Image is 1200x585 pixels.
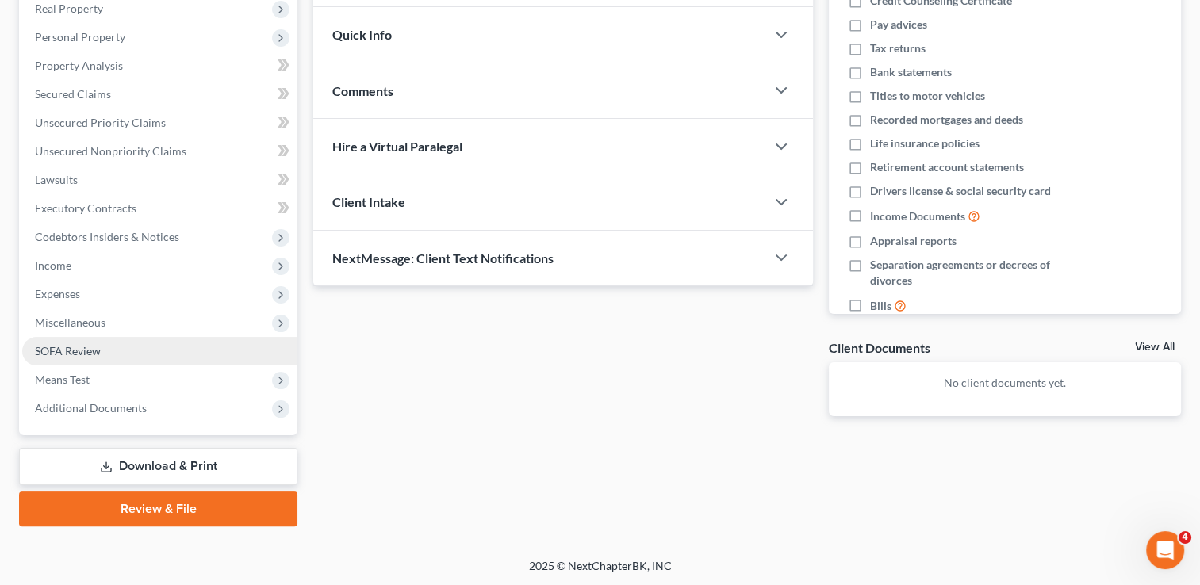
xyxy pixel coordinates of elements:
[870,64,952,80] span: Bank statements
[35,201,136,215] span: Executory Contracts
[1146,531,1184,569] iframe: Intercom live chat
[22,80,297,109] a: Secured Claims
[870,257,1079,289] span: Separation agreements or decrees of divorces
[22,137,297,166] a: Unsecured Nonpriority Claims
[22,337,297,365] a: SOFA Review
[22,166,297,194] a: Lawsuits
[870,208,965,224] span: Income Documents
[332,83,393,98] span: Comments
[35,315,105,329] span: Miscellaneous
[22,109,297,137] a: Unsecured Priority Claims
[35,59,123,72] span: Property Analysis
[332,194,405,209] span: Client Intake
[870,233,957,249] span: Appraisal reports
[829,339,930,356] div: Client Documents
[35,230,179,243] span: Codebtors Insiders & Notices
[35,258,71,272] span: Income
[22,194,297,223] a: Executory Contracts
[332,139,462,154] span: Hire a Virtual Paralegal
[35,287,80,300] span: Expenses
[1179,531,1191,544] span: 4
[332,250,554,266] span: NextMessage: Client Text Notifications
[35,2,103,15] span: Real Property
[22,52,297,80] a: Property Analysis
[1135,342,1175,353] a: View All
[35,173,78,186] span: Lawsuits
[870,88,985,104] span: Titles to motor vehicles
[870,159,1024,175] span: Retirement account statements
[870,183,1051,199] span: Drivers license & social security card
[870,112,1023,128] span: Recorded mortgages and deeds
[870,17,927,32] span: Pay advices
[19,448,297,485] a: Download & Print
[19,491,297,526] a: Review & File
[35,373,90,386] span: Means Test
[332,27,392,42] span: Quick Info
[35,344,101,357] span: SOFA Review
[870,298,891,314] span: Bills
[35,87,111,101] span: Secured Claims
[35,30,125,44] span: Personal Property
[870,40,926,56] span: Tax returns
[842,375,1168,391] p: No client documents yet.
[870,136,980,151] span: Life insurance policies
[35,116,166,129] span: Unsecured Priority Claims
[35,144,186,158] span: Unsecured Nonpriority Claims
[35,401,147,415] span: Additional Documents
